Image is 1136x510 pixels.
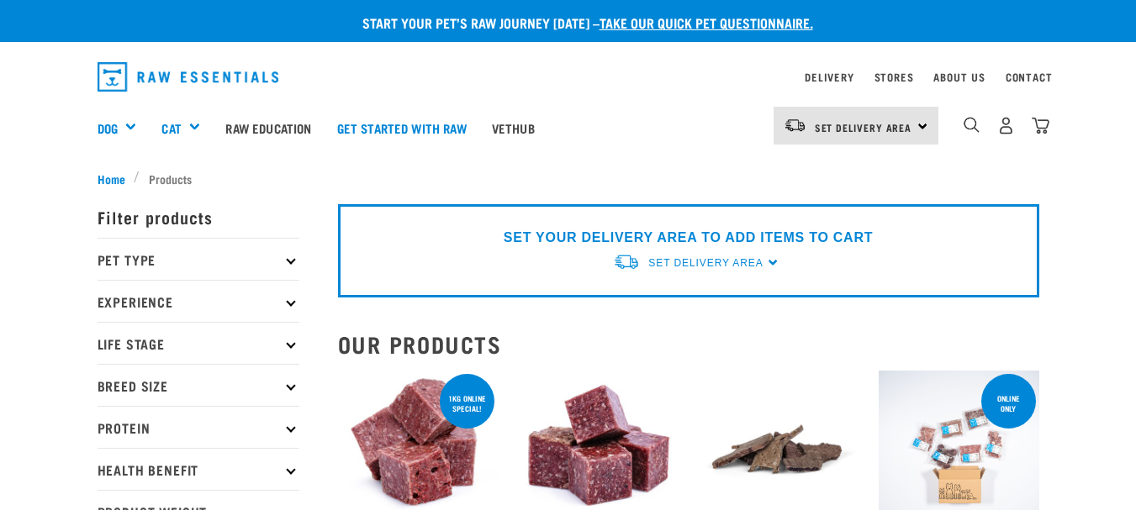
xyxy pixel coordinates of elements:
p: Breed Size [98,364,299,406]
p: Health Benefit [98,448,299,490]
p: SET YOUR DELIVERY AREA TO ADD ITEMS TO CART [504,228,873,248]
div: ONLINE ONLY [981,386,1036,421]
a: Home [98,170,135,187]
div: 1kg online special! [440,386,494,421]
h2: Our Products [338,331,1039,357]
img: home-icon-1@2x.png [964,117,980,133]
a: Raw Education [213,94,324,161]
p: Filter products [98,196,299,238]
p: Pet Type [98,238,299,280]
nav: breadcrumbs [98,170,1039,187]
span: Home [98,170,125,187]
span: Set Delivery Area [815,124,912,130]
a: Cat [161,118,181,138]
img: Raw Essentials Logo [98,62,279,92]
a: Dog [98,118,118,138]
p: Life Stage [98,322,299,364]
a: Get started with Raw [325,94,479,161]
img: van-moving.png [784,118,806,133]
a: Stores [874,74,914,80]
img: user.png [997,117,1015,134]
nav: dropdown navigation [84,55,1053,98]
span: Set Delivery Area [648,257,763,269]
img: van-moving.png [613,253,640,271]
a: Contact [1006,74,1053,80]
a: take our quick pet questionnaire. [600,18,813,26]
a: Delivery [805,74,853,80]
a: About Us [933,74,985,80]
p: Protein [98,406,299,448]
p: Experience [98,280,299,322]
a: Vethub [479,94,547,161]
img: home-icon@2x.png [1032,117,1049,134]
